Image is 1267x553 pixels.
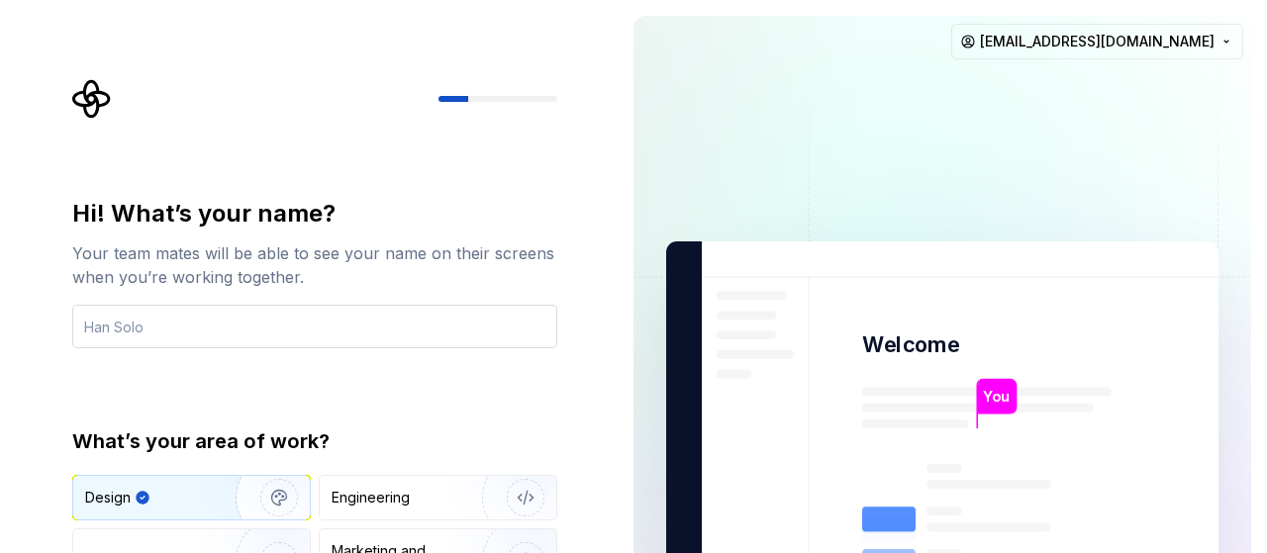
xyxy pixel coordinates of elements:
[72,198,557,230] div: Hi! What’s your name?
[72,427,557,455] div: What’s your area of work?
[332,488,410,507] div: Engineering
[862,330,959,359] p: Welcome
[85,488,131,507] div: Design
[72,79,112,119] svg: Supernova Logo
[983,386,1010,408] p: You
[951,24,1243,59] button: [EMAIL_ADDRESS][DOMAIN_NAME]
[72,241,557,289] div: Your team mates will be able to see your name on their screens when you’re working together.
[980,32,1215,51] span: [EMAIL_ADDRESS][DOMAIN_NAME]
[72,305,557,348] input: Han Solo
